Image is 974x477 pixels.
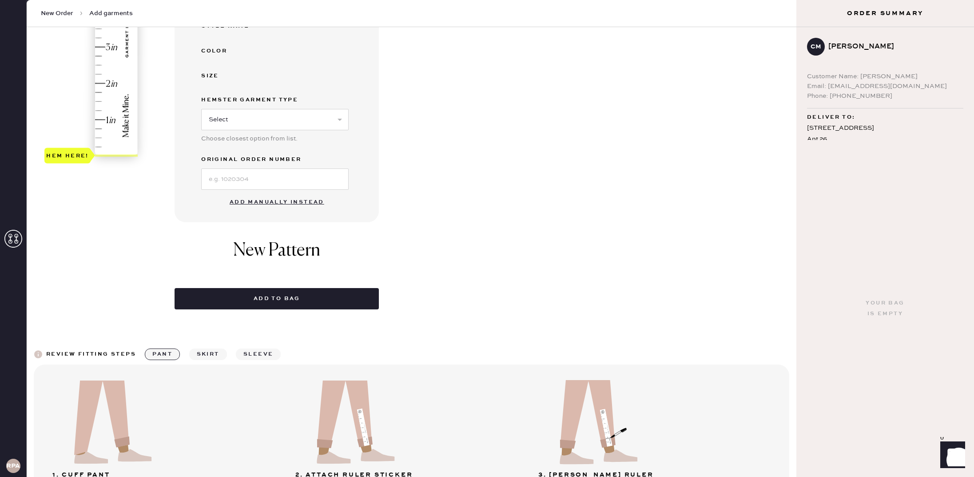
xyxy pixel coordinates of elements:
[558,378,638,467] img: pant-step3.svg
[28,345,97,357] th: ID
[796,9,974,18] h3: Order Summary
[28,162,128,173] td: 996281
[28,70,944,81] div: Order # 83226
[807,123,963,156] div: [STREET_ADDRESS] Apt 26 [GEOGRAPHIC_DATA] , CA 94022
[46,150,89,161] div: Hem here!
[28,300,944,332] div: # 89362 [PERSON_NAME] [PERSON_NAME] [PERSON_NAME][EMAIL_ADDRESS][DOMAIN_NAME]
[128,162,880,173] td: Pants - Reformation - Gisele Low Rise Pant Black - Size: 8
[315,378,395,467] img: pant-step2.svg
[72,378,152,467] img: pant-step1.svg
[175,288,379,309] button: Add to bag
[28,60,944,70] div: Packing slip
[906,357,944,368] td: 1
[881,150,944,162] th: QTY
[233,240,320,270] h1: New Pattern
[932,437,970,475] iframe: Front Chat
[201,154,349,165] label: Original Order Number
[28,357,97,368] td: 1000704
[97,345,906,357] th: Description
[189,349,227,360] button: skirt
[28,368,97,380] td: 1000703
[201,46,272,56] div: Color
[201,95,349,105] label: Hemster Garment Type
[236,349,281,360] button: sleeve
[473,412,500,438] img: logo
[201,134,349,144] div: Choose closest option from list.
[881,162,944,173] td: 1
[46,349,136,360] div: Review fitting steps
[28,150,128,162] th: ID
[807,91,963,101] div: Phone: [PHONE_NUMBER]
[28,254,944,265] div: Packing slip
[807,72,963,81] div: Customer Name: [PERSON_NAME]
[453,382,519,389] img: Logo
[866,298,904,319] div: Your bag is empty
[473,205,500,232] img: logo
[807,112,855,123] span: Deliver to:
[28,289,944,300] div: Customer information
[807,81,963,91] div: Email: [EMAIL_ADDRESS][DOMAIN_NAME]
[906,368,944,380] td: 1
[811,44,821,50] h3: CM
[473,11,500,37] img: logo
[201,168,349,190] input: e.g. 1020304
[224,193,330,211] button: Add manually instead
[145,349,180,360] button: pant
[28,461,944,471] div: Shipment Summary
[28,105,944,137] div: # 89344 [PERSON_NAME] Ngo [EMAIL_ADDRESS][DOMAIN_NAME]
[6,463,20,469] h3: RPAA
[453,176,519,183] img: Logo
[28,265,944,276] div: Order # 83264
[41,9,73,18] span: New Order
[97,357,906,368] td: Jeans - Reformation - Charlee Low Rise Straight Leg Jeans Maggiore - Size: 27
[128,150,880,162] th: Description
[201,71,272,81] div: Size
[906,345,944,357] th: QTY
[97,368,906,380] td: Jeans - Reformation - [PERSON_NAME] Low Rise Slouchy Wide Legs Jeans [PERSON_NAME] - Size: 27
[28,94,944,105] div: Customer information
[828,41,956,52] div: [PERSON_NAME]
[89,9,133,18] span: Add garments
